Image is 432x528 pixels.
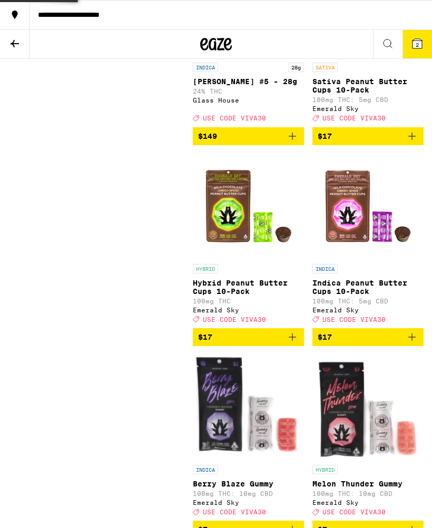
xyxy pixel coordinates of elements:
[193,354,304,521] a: Open page for Berry Blaze Gummy from Emerald Sky
[316,154,421,259] img: Emerald Sky - Indica Peanut Butter Cups 10-Pack
[312,354,424,521] a: Open page for Melon Thunder Gummy from Emerald Sky
[312,264,338,273] p: INDICA
[203,115,266,122] span: USE CODE VIVA30
[198,333,212,341] span: $17
[322,509,386,515] span: USE CODE VIVA30
[312,127,424,145] button: Add to bag
[193,499,304,506] div: Emerald Sky
[312,279,424,296] p: Indica Peanut Butter Cups 10-Pack
[322,316,386,323] span: USE CODE VIVA30
[193,97,304,104] div: Glass House
[193,490,304,497] p: 100mg THC: 10mg CBD
[318,132,332,140] span: $17
[312,105,424,112] div: Emerald Sky
[193,328,304,346] button: Add to bag
[312,298,424,304] p: 100mg THC: 5mg CBD
[313,354,423,460] img: Emerald Sky - Melon Thunder Gummy
[312,154,424,328] a: Open page for Indica Peanut Butter Cups 10-Pack from Emerald Sky
[312,499,424,506] div: Emerald Sky
[193,88,304,95] p: 24% THC
[193,298,304,304] p: 100mg THC
[312,77,424,94] p: Sativa Peanut Butter Cups 10-Pack
[416,42,419,48] span: 2
[312,490,424,497] p: 100mg THC: 10mg CBD
[312,480,424,488] p: Melon Thunder Gummy
[312,328,424,346] button: Add to bag
[402,30,432,58] button: 2
[193,264,218,273] p: HYBRID
[322,115,386,122] span: USE CODE VIVA30
[193,154,304,328] a: Open page for Hybrid Peanut Butter Cups 10-Pack from Emerald Sky
[312,96,424,103] p: 100mg THC: 5mg CBD
[193,63,218,72] p: INDICA
[193,279,304,296] p: Hybrid Peanut Butter Cups 10-Pack
[193,307,304,313] div: Emerald Sky
[288,63,304,72] p: 28g
[193,77,304,86] p: [PERSON_NAME] #5 - 28g
[196,154,301,259] img: Emerald Sky - Hybrid Peanut Butter Cups 10-Pack
[193,480,304,488] p: Berry Blaze Gummy
[312,63,338,72] p: SATIVA
[193,465,218,474] p: INDICA
[203,316,266,323] span: USE CODE VIVA30
[318,333,332,341] span: $17
[198,132,217,140] span: $149
[312,307,424,313] div: Emerald Sky
[312,465,338,474] p: HYBRID
[193,127,304,145] button: Add to bag
[193,354,304,460] img: Emerald Sky - Berry Blaze Gummy
[203,509,266,515] span: USE CODE VIVA30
